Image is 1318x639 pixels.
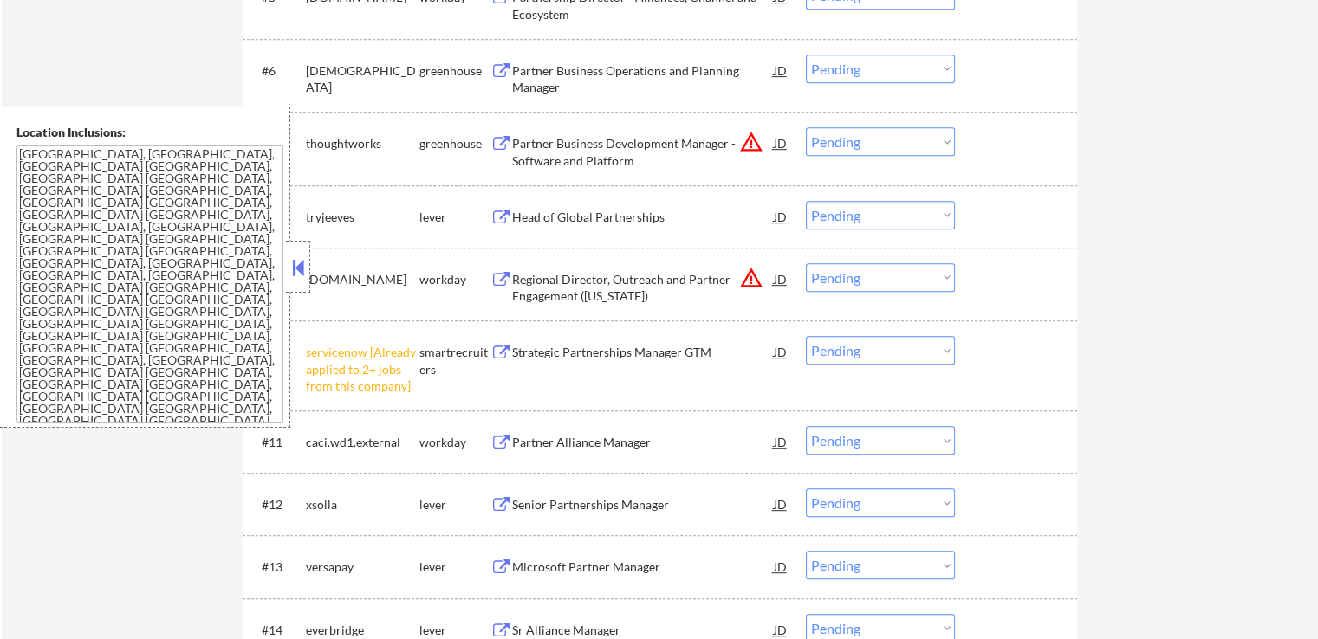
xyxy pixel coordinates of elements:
div: tryjeeves [306,209,419,226]
div: Partner Alliance Manager [512,434,774,451]
div: greenhouse [419,62,490,80]
button: warning_amber [739,266,763,290]
div: JD [772,263,789,294]
button: warning_amber [739,130,763,154]
div: caci.wd1.external [306,434,419,451]
div: Regional Director, Outreach and Partner Engagement ([US_STATE]) [512,271,774,305]
div: thoughtworks [306,135,419,152]
div: JD [772,336,789,367]
div: servicenow [Already applied to 2+ jobs from this company] [306,344,419,395]
div: Senior Partnerships Manager [512,496,774,513]
div: JD [772,426,789,457]
div: Location Inclusions: [16,124,283,141]
div: Partner Business Development Manager - Software and Platform [512,135,774,169]
div: #12 [262,496,292,513]
div: xsolla [306,496,419,513]
div: JD [772,488,789,520]
div: #13 [262,558,292,576]
div: JD [772,55,789,86]
div: JD [772,201,789,232]
div: everbridge [306,622,419,639]
div: Head of Global Partnerships [512,209,774,226]
div: [DEMOGRAPHIC_DATA] [306,62,419,96]
div: workday [419,434,490,451]
div: #11 [262,434,292,451]
div: workday [419,271,490,288]
div: greenhouse [419,135,490,152]
div: Sr Alliance Manager [512,622,774,639]
div: lever [419,558,490,576]
div: [DOMAIN_NAME] [306,271,419,288]
div: smartrecruiters [419,344,490,378]
div: JD [772,127,789,158]
div: #6 [262,62,292,80]
div: Microsoft Partner Manager [512,558,774,576]
div: versapay [306,558,419,576]
div: Partner Business Operations and Planning Manager [512,62,774,96]
div: lever [419,496,490,513]
div: #14 [262,622,292,639]
div: lever [419,209,490,226]
div: lever [419,622,490,639]
div: Strategic Partnerships Manager GTM [512,344,774,361]
div: JD [772,551,789,582]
